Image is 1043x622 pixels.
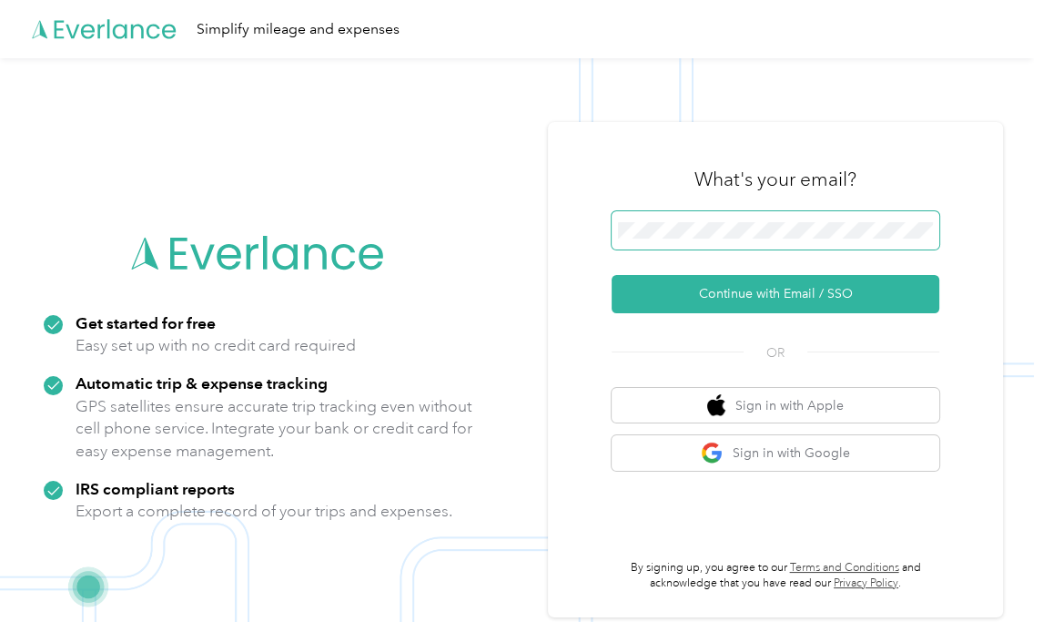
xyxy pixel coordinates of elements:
[76,500,452,523] p: Export a complete record of your trips and expenses.
[744,343,807,362] span: OR
[834,576,898,590] a: Privacy Policy
[76,373,328,393] strong: Automatic trip & expense tracking
[707,394,725,417] img: apple logo
[612,435,939,471] button: google logoSign in with Google
[694,167,856,192] h3: What's your email?
[612,560,939,592] p: By signing up, you agree to our and acknowledge that you have read our .
[612,275,939,313] button: Continue with Email / SSO
[76,479,235,498] strong: IRS compliant reports
[790,561,899,575] a: Terms and Conditions
[76,334,356,357] p: Easy set up with no credit card required
[197,18,400,41] div: Simplify mileage and expenses
[76,313,216,332] strong: Get started for free
[701,442,724,464] img: google logo
[76,395,473,463] p: GPS satellites ensure accurate trip tracking even without cell phone service. Integrate your bank...
[612,388,939,423] button: apple logoSign in with Apple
